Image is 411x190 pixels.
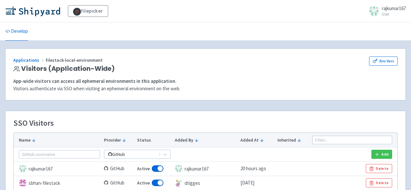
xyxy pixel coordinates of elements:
td: GitHub [102,176,135,190]
h3: SSO Visitors [13,119,54,127]
td: sbhan-filestack [14,176,102,190]
p: Visitors authenticate via SSO when visiting an ephemeral environment on the web. [13,85,398,93]
span: Visitors (Application-Wide) [21,65,115,72]
td: rajkumar167 [173,161,238,176]
td: rajkumar167 [14,161,102,176]
time: 20 hours ago [240,165,266,171]
span: Active [137,179,150,187]
th: Status [135,133,173,147]
a: Develop [5,22,28,41]
button: Delete [366,178,392,187]
span: Active [137,165,150,172]
input: GitHub username [19,150,100,158]
span: filestack-local-environment [45,57,104,63]
img: Shipyard logo [5,6,60,16]
button: Add [371,150,392,159]
td: dtigges [173,176,238,190]
td: GitHub [102,161,135,176]
button: Added By [175,137,236,144]
input: Filter... [312,136,392,144]
button: Name [19,137,100,144]
a: filepicker [68,5,108,17]
button: Delete [366,164,392,173]
time: [DATE] [240,180,254,186]
span: rajkumar167 [382,5,406,11]
a: rajkumar167 User [365,6,406,16]
button: Inherited [277,137,308,144]
a: Applications [13,57,45,63]
strong: App-wide visitors can access all ephemeral environments in this application. [13,78,176,84]
button: Provider [104,137,133,144]
a: Env Vars [369,57,398,66]
button: Added At [240,137,273,144]
small: User [382,12,406,16]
